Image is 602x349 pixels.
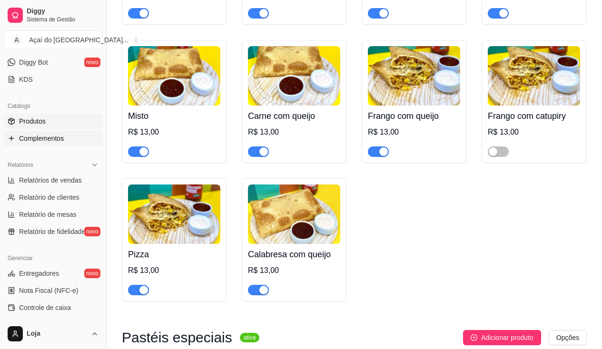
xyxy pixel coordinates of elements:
h4: Pizza [128,248,220,261]
div: R$ 13,00 [368,126,460,138]
img: product-image [248,46,340,106]
div: Gerenciar [4,251,102,266]
span: Relatório de clientes [19,193,79,202]
img: product-image [368,46,460,106]
img: product-image [488,46,580,106]
a: Diggy Botnovo [4,55,102,70]
div: R$ 13,00 [128,265,220,276]
span: Relatórios de vendas [19,175,82,185]
img: product-image [128,46,220,106]
a: Relatório de fidelidadenovo [4,224,102,239]
a: Entregadoresnovo [4,266,102,281]
span: Relatório de fidelidade [19,227,85,236]
a: Relatório de mesas [4,207,102,222]
sup: ativa [240,333,259,342]
span: Entregadores [19,269,59,278]
h4: Frango com queijo [368,109,460,123]
h3: Pastéis especiais [122,332,232,343]
span: Opções [556,332,579,343]
span: Relatório de mesas [19,210,77,219]
span: Controle de caixa [19,303,71,312]
span: Complementos [19,134,64,143]
span: plus-circle [471,334,477,341]
h4: Calabresa com queijo [248,248,340,261]
h4: Carne com queijo [248,109,340,123]
a: Produtos [4,114,102,129]
a: Relatório de clientes [4,190,102,205]
span: Loja [27,330,87,338]
a: KDS [4,72,102,87]
div: R$ 13,00 [248,126,340,138]
div: Açaí do [GEOGRAPHIC_DATA] ... [29,35,128,45]
a: Complementos [4,131,102,146]
span: Produtos [19,116,46,126]
span: A [12,35,21,45]
span: KDS [19,75,33,84]
a: Relatórios de vendas [4,173,102,188]
h4: Misto [128,109,220,123]
span: Diggy [27,7,99,16]
a: DiggySistema de Gestão [4,4,102,27]
span: Nota Fiscal (NFC-e) [19,286,78,295]
button: Select a team [4,30,102,49]
a: Controle de fiado [4,317,102,332]
div: R$ 13,00 [248,265,340,276]
button: Opções [549,330,587,345]
span: Adicionar produto [481,332,533,343]
a: Controle de caixa [4,300,102,315]
span: Relatórios [8,161,33,169]
div: R$ 13,00 [488,126,580,138]
span: Sistema de Gestão [27,16,99,23]
img: product-image [248,184,340,244]
div: R$ 13,00 [128,126,220,138]
h4: Frango com catupiry [488,109,580,123]
button: Adicionar produto [463,330,541,345]
span: Diggy Bot [19,58,48,67]
button: Loja [4,322,102,345]
div: Catálogo [4,98,102,114]
a: Nota Fiscal (NFC-e) [4,283,102,298]
img: product-image [128,184,220,244]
